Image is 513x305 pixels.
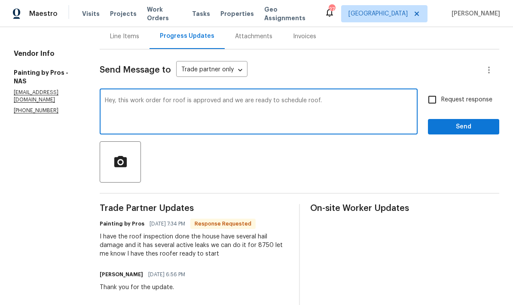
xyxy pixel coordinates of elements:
div: Trade partner only [176,63,247,77]
span: Projects [110,9,137,18]
span: [PERSON_NAME] [448,9,500,18]
div: 27 [329,5,335,14]
span: On-site Worker Updates [310,204,499,213]
span: Response Requested [191,220,255,228]
div: Progress Updates [160,32,214,40]
button: Send [428,119,499,135]
span: Visits [82,9,100,18]
h6: Painting by Pros [100,220,144,228]
span: Request response [441,95,492,104]
textarea: Hey, this work order for roof is approved and we are ready to schedule roof. [105,98,412,128]
span: Send [435,122,492,132]
span: Properties [220,9,254,18]
h4: Vendor Info [14,49,79,58]
div: Attachments [235,32,272,41]
span: Tasks [192,11,210,17]
span: [DATE] 7:34 PM [150,220,185,228]
span: Work Orders [147,5,182,22]
span: Send Message to [100,66,171,74]
div: Line Items [110,32,139,41]
span: Trade Partner Updates [100,204,289,213]
span: Maestro [29,9,58,18]
h6: [PERSON_NAME] [100,270,143,279]
span: [DATE] 6:56 PM [148,270,185,279]
div: Invoices [293,32,316,41]
div: I have the roof inspection done the house have several hail damage and it has several active leak... [100,232,289,258]
span: Geo Assignments [264,5,314,22]
div: Thank you for the update. [100,283,190,292]
span: [GEOGRAPHIC_DATA] [348,9,408,18]
h5: Painting by Pros - NAS [14,68,79,85]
